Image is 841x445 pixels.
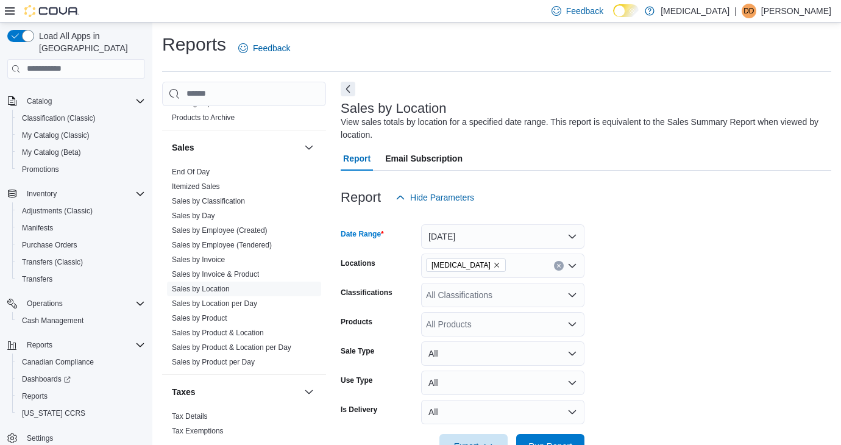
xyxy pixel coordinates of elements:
button: Catalog [22,94,57,109]
label: Use Type [341,376,372,385]
span: Reports [27,340,52,350]
span: Inventory [27,189,57,199]
span: Sales by Product [172,313,227,323]
span: My Catalog (Classic) [17,128,145,143]
button: Hide Parameters [391,185,479,210]
button: Classification (Classic) [12,110,150,127]
h3: Report [341,190,381,205]
button: Reports [2,336,150,354]
button: My Catalog (Classic) [12,127,150,144]
span: Transfers (Classic) [17,255,145,269]
a: Feedback [233,36,295,60]
button: All [421,341,584,366]
span: Settings [27,433,53,443]
button: Cash Management [12,312,150,329]
span: [MEDICAL_DATA] [431,259,491,271]
a: Purchase Orders [17,238,82,252]
span: Catalog [27,96,52,106]
p: [MEDICAL_DATA] [661,4,729,18]
h1: Reports [162,32,226,57]
span: Adjustments (Classic) [17,204,145,218]
a: Sales by Invoice & Product [172,270,259,279]
a: Sales by Location [172,285,230,293]
span: Email Subscription [385,146,463,171]
span: Operations [22,296,145,311]
div: Taxes [162,409,326,443]
span: Sales by Classification [172,196,245,206]
p: | [734,4,737,18]
a: Canadian Compliance [17,355,99,369]
a: Manifests [17,221,58,235]
button: Open list of options [567,319,577,329]
button: Operations [22,296,68,311]
a: Products to Archive [172,113,235,122]
span: Sales by Product & Location [172,328,264,338]
button: Promotions [12,161,150,178]
h3: Taxes [172,386,196,398]
span: Muse [426,258,506,272]
button: All [421,400,584,424]
span: Sales by Day [172,211,215,221]
div: View sales totals by location for a specified date range. This report is equivalent to the Sales ... [341,116,825,141]
button: Open list of options [567,290,577,300]
span: Feedback [566,5,603,17]
a: Sales by Product & Location [172,329,264,337]
label: Products [341,317,372,327]
span: Sales by Employee (Created) [172,226,268,235]
a: Adjustments (Classic) [17,204,98,218]
span: My Catalog (Classic) [22,130,90,140]
a: Tax Details [172,412,208,421]
a: Sales by Location per Day [172,299,257,308]
span: Classification (Classic) [17,111,145,126]
span: Manifests [22,223,53,233]
span: Reports [17,389,145,404]
span: End Of Day [172,167,210,177]
a: Sales by Employee (Created) [172,226,268,235]
a: Dashboards [12,371,150,388]
a: End Of Day [172,168,210,176]
a: Classification (Classic) [17,111,101,126]
a: Sales by Employee (Tendered) [172,241,272,249]
span: Canadian Compliance [17,355,145,369]
span: Dark Mode [613,17,614,18]
span: Transfers [17,272,145,287]
span: Cash Management [22,316,83,326]
span: Sales by Product & Location per Day [172,343,291,352]
button: Transfers [12,271,150,288]
input: Dark Mode [613,4,639,17]
a: Cash Management [17,313,88,328]
span: Transfers [22,274,52,284]
img: Cova [24,5,79,17]
label: Locations [341,258,375,268]
button: Remove Muse from selection in this group [493,262,500,269]
button: Purchase Orders [12,237,150,254]
span: Operations [27,299,63,308]
button: [US_STATE] CCRS [12,405,150,422]
span: Reports [22,338,145,352]
span: My Catalog (Beta) [17,145,145,160]
button: Sales [302,140,316,155]
span: Sales by Location [172,284,230,294]
span: Promotions [22,165,59,174]
span: Sales by Employee (Tendered) [172,240,272,250]
div: Products [162,96,326,130]
button: Operations [2,295,150,312]
span: Transfers (Classic) [22,257,83,267]
span: Adjustments (Classic) [22,206,93,216]
a: My Catalog (Classic) [17,128,94,143]
label: Classifications [341,288,392,297]
span: My Catalog (Beta) [22,148,81,157]
button: Taxes [302,385,316,399]
span: Load All Apps in [GEOGRAPHIC_DATA] [34,30,145,54]
button: Catalog [2,93,150,110]
a: Itemized Sales [172,182,220,191]
label: Is Delivery [341,405,377,415]
span: Dd [743,4,754,18]
a: Transfers (Classic) [17,255,88,269]
a: Dashboards [17,372,76,386]
a: My Catalog (Beta) [17,145,86,160]
button: Transfers (Classic) [12,254,150,271]
button: [DATE] [421,224,584,249]
span: Washington CCRS [17,406,145,421]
